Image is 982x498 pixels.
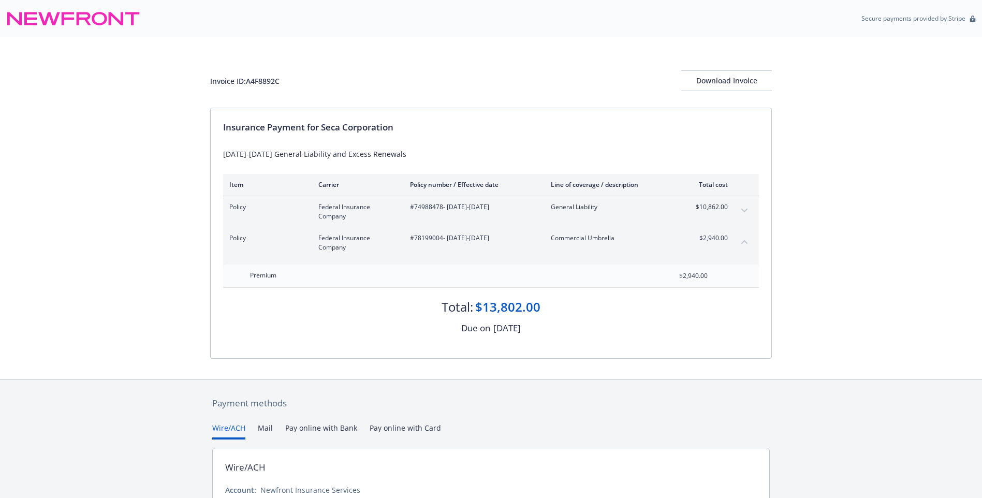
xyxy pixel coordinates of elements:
[551,233,672,243] span: Commercial Umbrella
[318,202,393,221] span: Federal Insurance Company
[223,227,759,258] div: PolicyFederal Insurance Company#78199004- [DATE]-[DATE]Commercial Umbrella$2,940.00collapse content
[689,233,728,243] span: $2,940.00
[736,202,753,219] button: expand content
[551,202,672,212] span: General Liability
[689,202,728,212] span: $10,862.00
[260,485,360,495] div: Newfront Insurance Services
[225,485,256,495] div: Account:
[223,196,759,227] div: PolicyFederal Insurance Company#74988478- [DATE]-[DATE]General Liability$10,862.00expand content
[223,149,759,159] div: [DATE]-[DATE] General Liability and Excess Renewals
[736,233,753,250] button: collapse content
[493,321,521,335] div: [DATE]
[370,422,441,440] button: Pay online with Card
[223,121,759,134] div: Insurance Payment for Seca Corporation
[861,14,965,23] p: Secure payments provided by Stripe
[250,271,276,280] span: Premium
[212,422,245,440] button: Wire/ACH
[229,233,302,243] span: Policy
[285,422,357,440] button: Pay online with Bank
[229,202,302,212] span: Policy
[318,233,393,252] span: Federal Insurance Company
[258,422,273,440] button: Mail
[475,298,540,316] div: $13,802.00
[410,202,534,212] span: #74988478 - [DATE]-[DATE]
[225,461,266,474] div: Wire/ACH
[442,298,473,316] div: Total:
[689,180,728,189] div: Total cost
[410,233,534,243] span: #78199004 - [DATE]-[DATE]
[210,76,280,86] div: Invoice ID: A4F8892C
[551,180,672,189] div: Line of coverage / description
[681,70,772,91] button: Download Invoice
[229,180,302,189] div: Item
[681,71,772,91] div: Download Invoice
[212,397,770,410] div: Payment methods
[647,268,714,284] input: 0.00
[461,321,490,335] div: Due on
[318,180,393,189] div: Carrier
[410,180,534,189] div: Policy number / Effective date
